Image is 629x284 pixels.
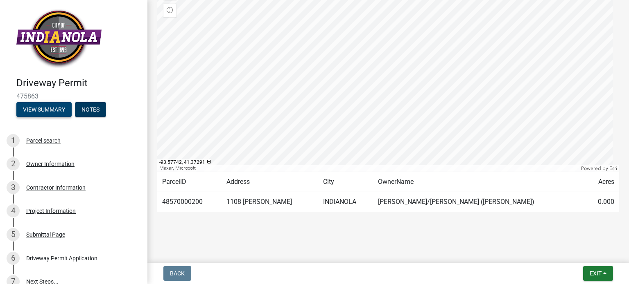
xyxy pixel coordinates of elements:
div: 5 [7,228,20,241]
div: 2 [7,157,20,170]
span: Back [170,270,185,277]
div: Submittal Page [26,232,65,237]
div: Project Information [26,208,76,214]
a: Esri [609,165,617,171]
div: 1 [7,134,20,147]
button: View Summary [16,102,72,117]
td: City [318,172,373,192]
div: 6 [7,252,20,265]
td: [PERSON_NAME]/[PERSON_NAME] ([PERSON_NAME]) [373,192,586,212]
h4: Driveway Permit [16,77,141,89]
td: ParcelID [157,172,222,192]
div: Parcel search [26,138,61,143]
wm-modal-confirm: Summary [16,107,72,113]
td: 1108 [PERSON_NAME] [222,192,318,212]
div: Powered by [579,165,619,172]
td: 0.000 [586,192,619,212]
div: Maxar, Microsoft [157,165,579,172]
button: Back [163,266,191,281]
wm-modal-confirm: Notes [75,107,106,113]
span: Exit [590,270,602,277]
img: City of Indianola, Iowa [16,9,102,69]
span: 475863 [16,92,131,100]
div: 3 [7,181,20,194]
div: Find my location [163,4,176,17]
div: Contractor Information [26,185,86,190]
td: OwnerName [373,172,586,192]
button: Exit [583,266,613,281]
div: Driveway Permit Application [26,255,97,261]
div: Owner Information [26,161,75,167]
td: 48570000200 [157,192,222,212]
td: Acres [586,172,619,192]
td: Address [222,172,318,192]
button: Notes [75,102,106,117]
td: INDIANOLA [318,192,373,212]
div: 4 [7,204,20,217]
